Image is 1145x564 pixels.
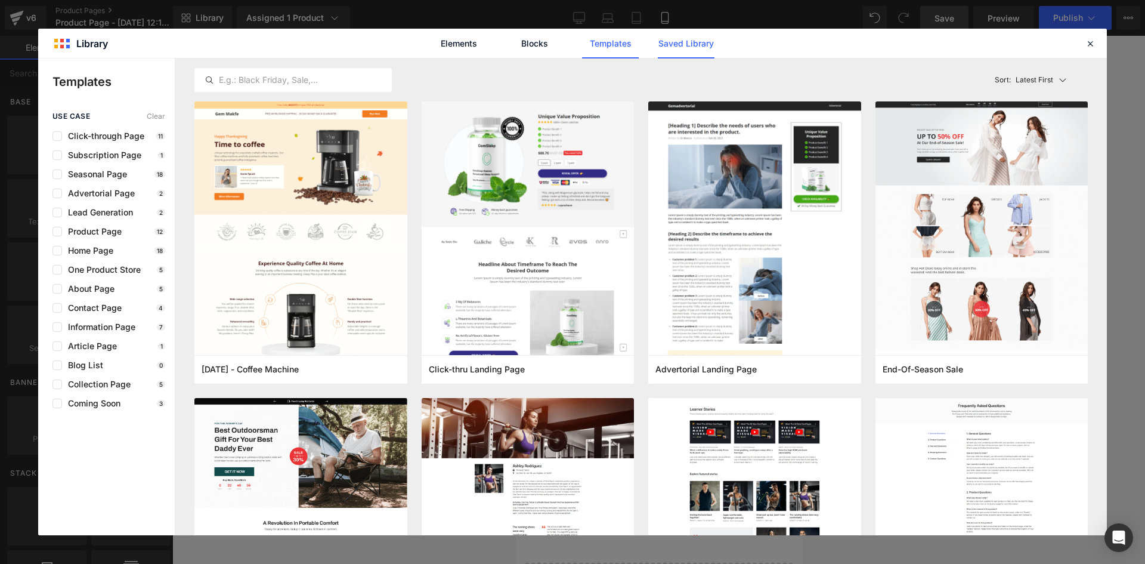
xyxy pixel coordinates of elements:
[146,288,202,304] span: $119,900.00
[85,291,141,301] span: $220,000.00
[148,200,211,263] a: FoodOlogy
[62,399,120,408] span: Coming Soon
[506,29,563,58] a: Blocks
[110,269,176,283] a: FoodOlogy
[658,29,714,58] a: Saved Library
[62,265,141,275] span: One Product Store
[158,343,165,350] p: 1
[16,200,79,263] a: FoodOlogy
[27,337,84,362] span: Default Title
[52,112,90,121] span: use case
[62,150,141,160] span: Subscription Page
[157,400,165,407] p: 3
[156,304,165,312] p: 4
[157,323,165,331] p: 7
[156,132,165,140] p: 11
[15,372,271,386] label: Quantity
[990,68,1088,92] button: Latest FirstSort:Latest First
[995,76,1011,84] span: Sort:
[62,208,133,217] span: Lead Generation
[82,200,142,260] img: FoodOlogy
[62,380,131,389] span: Collection Page
[62,303,122,313] span: Contact Page
[1104,523,1133,552] div: Open Intercom Messenger
[883,364,963,375] span: End-Of-Season Sale
[655,364,757,375] span: Advertorial Landing Page
[1016,75,1053,85] p: Latest First
[62,246,113,255] span: Home Page
[16,200,76,260] img: FoodOlogy
[157,381,165,388] p: 5
[62,360,103,370] span: Blog List
[62,341,117,351] span: Article Page
[66,36,220,190] img: FoodOlogy
[429,364,525,375] span: Click-thru Landing Page
[157,209,165,216] p: 2
[147,112,165,121] span: Clear
[157,190,165,197] p: 2
[195,73,391,87] input: E.g.: Black Friday, Sale,...
[62,284,114,294] span: About Page
[157,362,165,369] p: 0
[202,364,299,375] span: Thanksgiving - Coffee Machine
[62,189,135,198] span: Advertorial Page
[154,228,165,235] p: 12
[154,247,165,254] p: 18
[82,200,146,263] a: FoodOlogy
[15,322,271,337] label: Title
[52,73,175,91] p: Templates
[157,266,165,273] p: 5
[148,200,208,260] img: FoodOlogy
[62,131,144,141] span: Click-through Page
[98,415,188,443] button: Add To Cart
[157,285,165,292] p: 5
[582,29,639,58] a: Templates
[431,29,487,58] a: Elements
[62,169,127,179] span: Seasonal Page
[62,227,122,236] span: Product Page
[158,152,165,159] p: 1
[154,171,165,178] p: 18
[62,322,135,332] span: Information Page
